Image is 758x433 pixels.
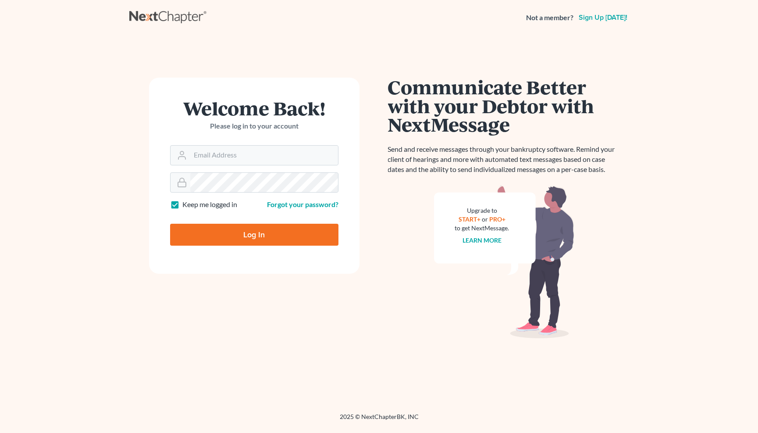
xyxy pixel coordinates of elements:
a: START+ [459,215,480,223]
a: Learn more [463,236,502,244]
a: Sign up [DATE]! [577,14,629,21]
p: Please log in to your account [170,121,338,131]
h1: Communicate Better with your Debtor with NextMessage [388,78,620,134]
a: PRO+ [489,215,505,223]
strong: Not a member? [526,13,573,23]
label: Keep me logged in [182,200,237,210]
span: or [482,215,488,223]
a: Forgot your password? [267,200,338,208]
div: Upgrade to [455,206,509,215]
input: Email Address [190,146,338,165]
h1: Welcome Back! [170,99,338,118]
p: Send and receive messages through your bankruptcy software. Remind your client of hearings and mo... [388,144,620,175]
div: to get NextMessage. [455,224,509,233]
div: 2025 © NextChapterBK, INC [129,412,629,428]
input: Log In [170,224,338,246]
img: nextmessage_bg-59042aed3d76b12b5cd301f8e5b87938c9018125f34e5fa2b7a6b67550977c72.svg [434,185,574,339]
